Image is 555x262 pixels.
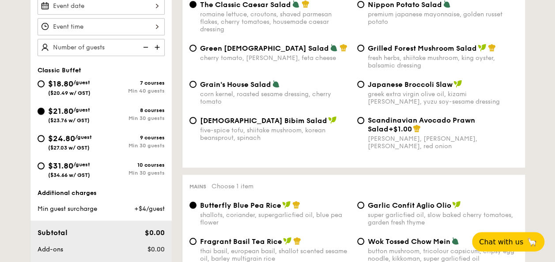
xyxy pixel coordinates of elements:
span: ($27.03 w/ GST) [48,145,90,151]
span: $0.00 [147,246,164,253]
input: Fragrant Basil Tea Ricethai basil, european basil, shallot scented sesame oil, barley multigrain ... [189,238,196,245]
input: [DEMOGRAPHIC_DATA] Bibim Saladfive-spice tofu, shiitake mushroom, korean beansprout, spinach [189,117,196,124]
input: Grain's House Saladcorn kernel, roasted sesame dressing, cherry tomato [189,81,196,88]
img: icon-vegetarian.fe4039eb.svg [451,237,459,245]
div: fresh herbs, shiitake mushroom, king oyster, balsamic dressing [368,54,518,69]
button: Chat with us🦙 [472,232,544,251]
span: Grilled Forest Mushroom Salad [368,44,477,52]
div: Min 40 guests [101,88,165,94]
img: icon-vegetarian.fe4039eb.svg [272,80,280,88]
span: 🦙 [527,237,537,247]
img: icon-chef-hat.a58ddaea.svg [413,124,421,132]
input: Grilled Forest Mushroom Saladfresh herbs, shiitake mushroom, king oyster, balsamic dressing [357,45,364,52]
img: icon-chef-hat.a58ddaea.svg [293,237,301,245]
img: icon-vegan.f8ff3823.svg [283,237,292,245]
img: icon-chef-hat.a58ddaea.svg [340,44,347,52]
span: $31.80 [48,161,73,171]
span: Garlic Confit Aglio Olio [368,201,451,210]
span: Choose 1 item [211,183,253,190]
span: $18.80 [48,79,73,89]
span: Subtotal [38,228,68,237]
input: Japanese Broccoli Slawgreek extra virgin olive oil, kizami [PERSON_NAME], yuzu soy-sesame dressing [357,81,364,88]
span: +$4/guest [134,205,164,213]
span: Butterfly Blue Pea Rice [200,201,281,210]
div: romaine lettuce, croutons, shaved parmesan flakes, cherry tomatoes, housemade caesar dressing [200,11,350,33]
input: Nippon Potato Saladpremium japanese mayonnaise, golden russet potato [357,1,364,8]
span: Add-ons [38,246,63,253]
span: ($20.49 w/ GST) [48,90,91,96]
span: Grain's House Salad [200,80,271,89]
div: 10 courses [101,162,165,168]
img: icon-vegan.f8ff3823.svg [452,201,461,209]
span: Scandinavian Avocado Prawn Salad [368,116,475,133]
input: $18.80/guest($20.49 w/ GST)7 coursesMin 40 guests [38,80,45,87]
img: icon-vegetarian.fe4039eb.svg [330,44,338,52]
span: The Classic Caesar Salad [200,0,291,9]
input: Green [DEMOGRAPHIC_DATA] Saladcherry tomato, [PERSON_NAME], feta cheese [189,45,196,52]
input: Number of guests [38,39,165,56]
span: Wok Tossed Chow Mein [368,237,450,246]
span: Green [DEMOGRAPHIC_DATA] Salad [200,44,329,52]
div: [PERSON_NAME], [PERSON_NAME], [PERSON_NAME], red onion [368,135,518,150]
img: icon-chef-hat.a58ddaea.svg [292,201,300,209]
div: super garlicfied oil, slow baked cherry tomatoes, garden fresh thyme [368,211,518,226]
span: $24.80 [48,134,75,143]
span: ($23.76 w/ GST) [48,117,90,124]
span: /guest [73,107,90,113]
img: icon-add.58712e84.svg [151,39,165,56]
div: Min 30 guests [101,115,165,121]
div: Min 30 guests [101,170,165,176]
div: 7 courses [101,80,165,86]
span: Fragrant Basil Tea Rice [200,237,282,246]
input: $21.80/guest($23.76 w/ GST)8 coursesMin 30 guests [38,108,45,115]
span: Japanese Broccoli Slaw [368,80,453,89]
span: Classic Buffet [38,67,81,74]
input: Scandinavian Avocado Prawn Salad+$1.00[PERSON_NAME], [PERSON_NAME], [PERSON_NAME], red onion [357,117,364,124]
span: Min guest surcharge [38,205,97,213]
div: greek extra virgin olive oil, kizami [PERSON_NAME], yuzu soy-sesame dressing [368,90,518,105]
span: Mains [189,183,206,190]
div: Additional charges [38,189,165,198]
img: icon-vegan.f8ff3823.svg [282,201,291,209]
div: premium japanese mayonnaise, golden russet potato [368,11,518,26]
span: /guest [73,161,90,168]
img: icon-vegan.f8ff3823.svg [328,116,337,124]
img: icon-reduce.1d2dbef1.svg [138,39,151,56]
div: five-spice tofu, shiitake mushroom, korean beansprout, spinach [200,127,350,142]
span: [DEMOGRAPHIC_DATA] Bibim Salad [200,116,327,125]
span: Chat with us [479,238,523,246]
input: $24.80/guest($27.03 w/ GST)9 coursesMin 30 guests [38,135,45,142]
input: Garlic Confit Aglio Oliosuper garlicfied oil, slow baked cherry tomatoes, garden fresh thyme [357,202,364,209]
div: Min 30 guests [101,142,165,149]
div: 8 courses [101,107,165,113]
span: ($34.66 w/ GST) [48,172,90,178]
img: icon-vegan.f8ff3823.svg [478,44,487,52]
img: icon-vegan.f8ff3823.svg [453,80,462,88]
div: cherry tomato, [PERSON_NAME], feta cheese [200,54,350,62]
span: $0.00 [144,228,164,237]
span: Nippon Potato Salad [368,0,442,9]
input: The Classic Caesar Saladromaine lettuce, croutons, shaved parmesan flakes, cherry tomatoes, house... [189,1,196,8]
span: +$1.00 [389,125,412,133]
span: /guest [73,79,90,86]
div: shallots, coriander, supergarlicfied oil, blue pea flower [200,211,350,226]
input: Event time [38,18,165,35]
img: icon-chef-hat.a58ddaea.svg [488,44,496,52]
span: $21.80 [48,106,73,116]
span: /guest [75,134,92,140]
input: $31.80/guest($34.66 w/ GST)10 coursesMin 30 guests [38,162,45,169]
input: Butterfly Blue Pea Riceshallots, coriander, supergarlicfied oil, blue pea flower [189,202,196,209]
input: Wok Tossed Chow Meinbutton mushroom, tricolour capsicum, cripsy egg noodle, kikkoman, super garli... [357,238,364,245]
div: 9 courses [101,135,165,141]
div: corn kernel, roasted sesame dressing, cherry tomato [200,90,350,105]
